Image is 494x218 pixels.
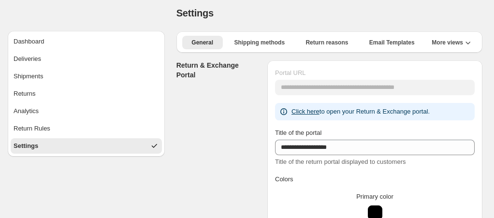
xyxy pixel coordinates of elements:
[14,37,44,46] div: Dashboard
[356,193,393,200] span: Primary color
[14,106,39,116] div: Analytics
[291,108,430,115] span: to open your Return & Exchange portal.
[275,158,406,165] span: Title of the return portal displayed to customers
[432,39,463,46] span: More views
[291,108,320,115] a: Click here
[176,60,260,80] h3: Return & Exchange Portal
[305,39,348,46] span: Return reasons
[11,103,162,119] button: Analytics
[275,129,321,136] span: Title of the portal
[11,138,162,154] button: Settings
[426,36,477,49] button: More views
[14,89,36,99] div: Returns
[369,39,415,46] span: Email Templates
[14,54,41,64] div: Deliveries
[11,69,162,84] button: Shipments
[14,72,43,81] div: Shipments
[14,124,50,133] div: Return Rules
[191,39,213,46] span: General
[11,34,162,49] button: Dashboard
[11,86,162,102] button: Returns
[176,8,214,18] span: Settings
[11,121,162,136] button: Return Rules
[234,39,285,46] span: Shipping methods
[275,175,293,183] span: Colors
[275,69,306,76] span: Portal URL
[11,51,162,67] button: Deliveries
[14,141,38,151] div: Settings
